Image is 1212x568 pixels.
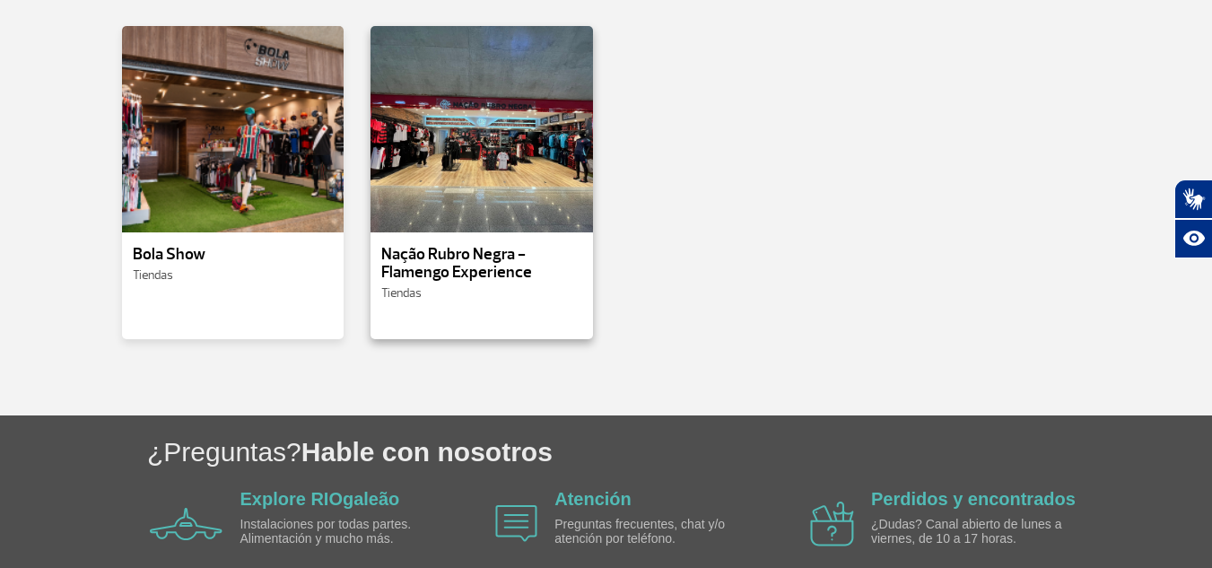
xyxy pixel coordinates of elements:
p: ¿Dudas? Canal abierto de lunes a viernes, de 10 a 17 horas. [871,518,1077,546]
p: Instalaciones por todas partes. Alimentación y mucho más. [240,518,447,546]
a: Atención [554,489,632,509]
span: Tiendas [133,267,173,283]
img: airplane icon [810,502,854,546]
p: Bola Show [133,246,334,264]
h1: ¿Preguntas? [147,433,1212,470]
span: Tiendas [381,285,422,301]
a: Perdidos y encontrados [871,489,1076,509]
span: Hable con nosotros [301,437,553,467]
button: Abrir recursos assistivos. [1174,219,1212,258]
img: airplane icon [150,508,222,540]
img: airplane icon [495,505,537,542]
a: Explore RIOgaleão [240,489,400,509]
div: Plugin de acessibilidade da Hand Talk. [1174,179,1212,258]
p: Preguntas frecuentes, chat y/o atención por teléfono. [554,518,761,546]
button: Abrir tradutor de língua de sinais. [1174,179,1212,219]
p: Nação Rubro Negra - Flamengo Experience [381,246,582,282]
